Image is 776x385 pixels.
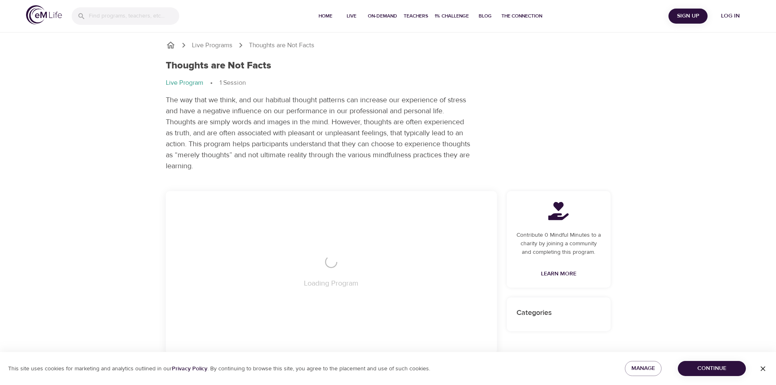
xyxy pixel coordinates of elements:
span: Learn More [541,269,576,279]
p: Categories [517,307,601,318]
button: Sign Up [668,9,708,24]
p: The way that we think, and our habitual thought patterns can increase our experience of stress an... [166,95,471,172]
span: On-Demand [368,12,397,20]
button: Continue [678,361,746,376]
p: 1 Session [220,78,246,88]
nav: breadcrumb [166,78,611,88]
span: 1% Challenge [435,12,469,20]
button: Manage [625,361,662,376]
span: Manage [631,363,655,374]
p: Thoughts are Not Facts [249,41,314,50]
span: Sign Up [672,11,704,21]
span: Home [316,12,335,20]
span: The Connection [501,12,542,20]
a: Live Programs [192,41,233,50]
button: Log in [711,9,750,24]
span: Blog [475,12,495,20]
span: Teachers [404,12,428,20]
nav: breadcrumb [166,40,611,50]
span: Log in [714,11,747,21]
input: Find programs, teachers, etc... [89,7,179,25]
span: Continue [684,363,739,374]
span: Live [342,12,361,20]
img: logo [26,5,62,24]
h1: Thoughts are Not Facts [166,60,271,72]
p: Live Program [166,78,203,88]
p: Contribute 0 Mindful Minutes to a charity by joining a community and completing this program. [517,231,601,257]
a: Privacy Policy [172,365,207,372]
p: Loading Program [304,278,358,289]
a: Learn More [538,266,580,282]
